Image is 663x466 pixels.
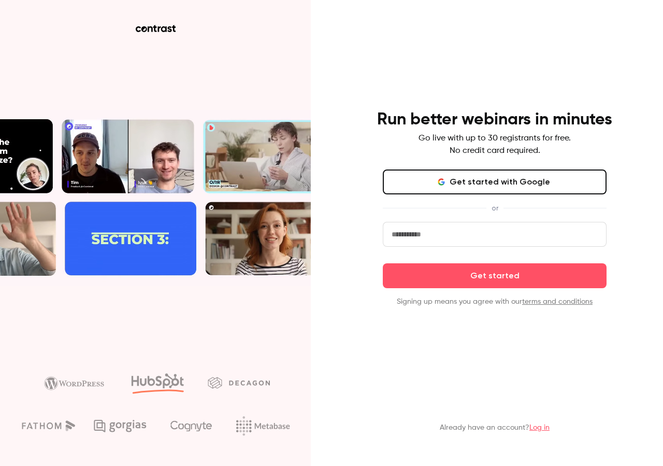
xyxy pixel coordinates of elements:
[440,422,550,433] p: Already have an account?
[383,263,607,288] button: Get started
[377,109,612,130] h4: Run better webinars in minutes
[383,170,607,194] button: Get started with Google
[383,296,607,307] p: Signing up means you agree with our
[522,298,593,305] a: terms and conditions
[208,377,270,388] img: decagon
[486,203,503,214] span: or
[419,132,571,157] p: Go live with up to 30 registrants for free. No credit card required.
[529,424,550,431] a: Log in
